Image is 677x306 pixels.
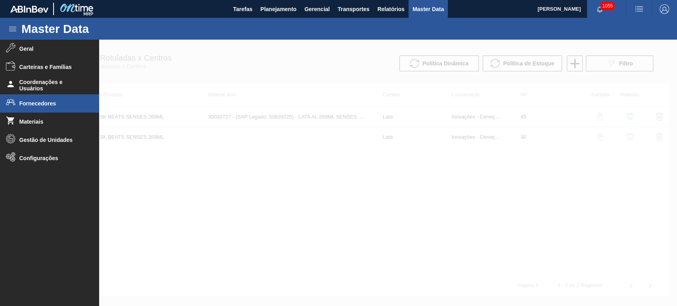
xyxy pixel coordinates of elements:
span: Planejamento [260,4,296,14]
span: Tarefas [233,4,253,14]
span: Gerencial [305,4,330,14]
span: 1055 [600,2,614,10]
span: Geral [19,46,85,52]
button: Notificações [587,4,612,15]
span: Materiais [19,119,85,125]
img: TNhmsLtSVTkK8tSr43FrP2fwEKptu5GPRR3wAAAABJRU5ErkJggg== [10,6,48,13]
span: Carteiras e Famílias [19,64,85,70]
span: Fornecedores [19,100,85,107]
span: Gestão de Unidades [19,137,85,143]
span: Transportes [338,4,369,14]
h1: Master Data [21,24,162,33]
span: Master Data [412,4,444,14]
span: Relatórios [377,4,404,14]
img: Logout [660,4,669,14]
span: Coordenações e Usuários [19,79,85,92]
img: userActions [634,4,644,14]
span: Configurações [19,155,85,161]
